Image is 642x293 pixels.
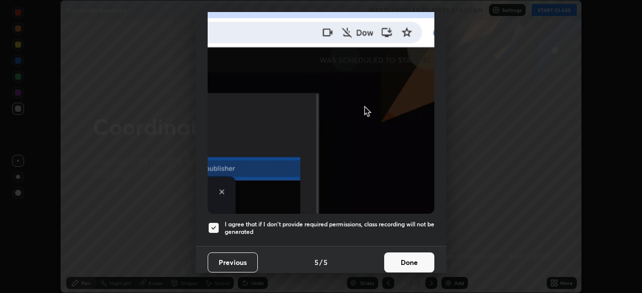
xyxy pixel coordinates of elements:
[314,257,318,267] h4: 5
[208,252,258,272] button: Previous
[319,257,323,267] h4: /
[225,220,434,236] h5: I agree that if I don't provide required permissions, class recording will not be generated
[324,257,328,267] h4: 5
[384,252,434,272] button: Done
